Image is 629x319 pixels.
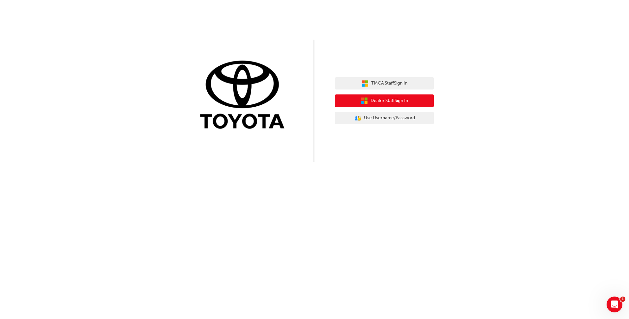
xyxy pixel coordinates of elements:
button: Dealer StaffSign In [335,94,434,107]
button: TMCA StaffSign In [335,77,434,90]
span: 1 [620,297,625,302]
button: Use Username/Password [335,112,434,124]
span: TMCA Staff Sign In [371,80,407,87]
span: Dealer Staff Sign In [371,97,408,105]
img: Trak [195,59,294,132]
span: Use Username/Password [364,114,415,122]
iframe: Intercom live chat [607,297,622,312]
